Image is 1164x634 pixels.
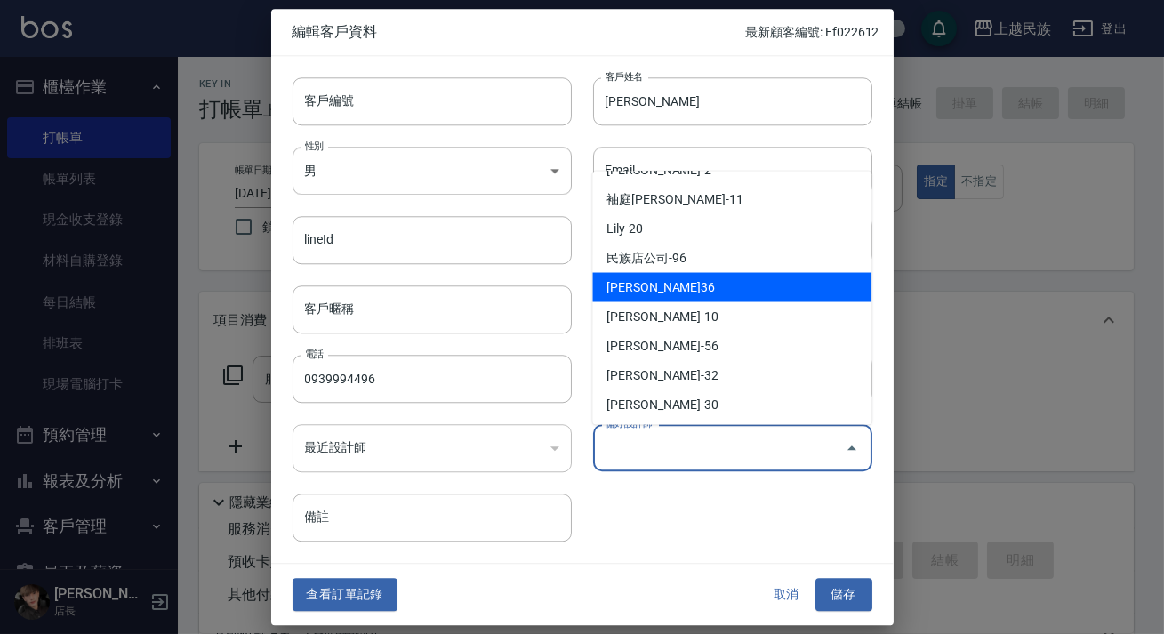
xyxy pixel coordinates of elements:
[745,23,879,42] p: 最新顧客編號: Ef022612
[305,139,324,152] label: 性別
[293,147,572,195] div: 男
[759,579,815,612] button: 取消
[606,69,643,83] label: 客戶姓名
[592,184,871,213] li: 袖庭[PERSON_NAME]-11
[592,360,871,389] li: [PERSON_NAME]-32
[592,331,871,360] li: [PERSON_NAME]-56
[293,23,746,41] span: 編輯客戶資料
[815,579,872,612] button: 儲存
[592,301,871,331] li: [PERSON_NAME]-10
[838,434,866,462] button: Close
[592,243,871,272] li: 民族店公司-96
[592,389,871,419] li: [PERSON_NAME]-30
[592,272,871,301] li: [PERSON_NAME]36
[305,347,324,360] label: 電話
[293,579,397,612] button: 查看訂單記錄
[592,213,871,243] li: Lily-20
